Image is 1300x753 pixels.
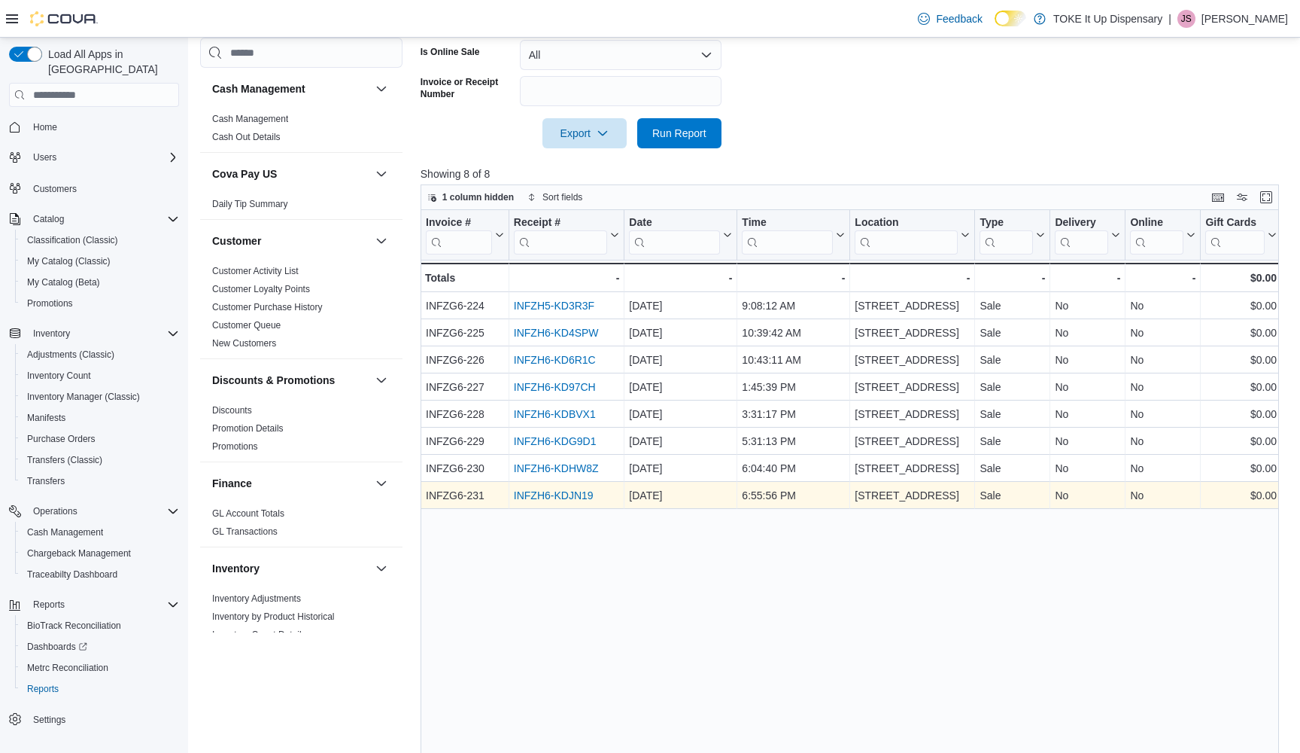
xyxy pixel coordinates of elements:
[27,662,108,674] span: Metrc Reconciliation
[27,596,71,614] button: Reports
[15,293,185,314] button: Promotions
[742,378,845,396] div: 1:45:39 PM
[426,351,504,369] div: INFZG6-226
[980,324,1045,342] div: Sale
[212,132,281,142] a: Cash Out Details
[426,486,504,505] div: INFZG6-231
[1130,216,1195,255] button: Online
[27,502,84,520] button: Operations
[742,216,845,255] button: Time
[21,451,108,469] a: Transfers (Classic)
[33,599,65,611] span: Reports
[514,354,596,366] a: INFZH6-KD6R1C
[421,166,1288,181] p: Showing 8 of 8
[200,262,402,358] div: Customer
[3,594,185,615] button: Reports
[3,177,185,199] button: Customers
[1055,351,1120,369] div: No
[372,232,390,250] button: Customer
[980,297,1045,315] div: Sale
[542,191,582,203] span: Sort fields
[980,405,1045,423] div: Sale
[3,709,185,730] button: Settings
[1055,432,1120,450] div: No
[15,678,185,700] button: Reports
[742,297,845,315] div: 9:08:12 AM
[21,451,179,469] span: Transfers (Classic)
[21,544,137,562] a: Chargeback Management
[21,273,179,291] span: My Catalog (Beta)
[15,344,185,365] button: Adjustments (Classic)
[742,405,845,423] div: 3:31:17 PM
[3,501,185,522] button: Operations
[514,408,596,420] a: INFZH6-KDBVX1
[425,269,504,287] div: Totals
[1205,216,1277,255] button: Gift Cards
[27,325,179,343] span: Inventory
[212,373,335,388] h3: Discounts & Promotions
[1055,324,1120,342] div: No
[21,638,179,656] span: Dashboards
[521,188,588,206] button: Sort fields
[742,216,833,230] div: Time
[629,405,732,423] div: [DATE]
[1055,378,1120,396] div: No
[520,40,721,70] button: All
[15,657,185,678] button: Metrc Reconciliation
[995,26,995,27] span: Dark Mode
[514,381,596,393] a: INFZH6-KD97CH
[21,346,120,364] a: Adjustments (Classic)
[33,505,77,517] span: Operations
[21,252,117,270] a: My Catalog (Classic)
[30,11,98,26] img: Cova
[1205,297,1277,315] div: $0.00
[855,459,970,477] div: [STREET_ADDRESS]
[212,233,369,248] button: Customer
[426,216,492,255] div: Invoice #
[629,351,732,369] div: [DATE]
[15,636,185,657] a: Dashboards
[42,47,179,77] span: Load All Apps in [GEOGRAPHIC_DATA]
[742,459,845,477] div: 6:04:40 PM
[1201,10,1288,28] p: [PERSON_NAME]
[33,183,77,195] span: Customers
[212,508,284,519] a: GL Account Totals
[27,276,100,288] span: My Catalog (Beta)
[200,505,402,547] div: Finance
[200,401,402,462] div: Discounts & Promotions
[1205,405,1277,423] div: $0.00
[1130,324,1195,342] div: No
[212,266,299,276] a: Customer Activity List
[629,432,732,450] div: [DATE]
[442,191,514,203] span: 1 column hidden
[1130,486,1195,505] div: No
[212,320,281,331] a: Customer Queue
[21,409,179,427] span: Manifests
[27,178,179,197] span: Customers
[27,297,73,309] span: Promotions
[1055,216,1120,255] button: Delivery
[514,269,620,287] div: -
[1205,486,1277,505] div: $0.00
[372,80,390,98] button: Cash Management
[21,231,179,249] span: Classification (Classic)
[212,476,369,491] button: Finance
[212,338,276,349] a: New Customers
[855,405,970,423] div: [STREET_ADDRESS]
[426,405,504,423] div: INFZG6-228
[21,544,179,562] span: Chargeback Management
[1205,216,1265,230] div: Gift Cards
[15,543,185,564] button: Chargeback Management
[15,450,185,471] button: Transfers (Classic)
[551,118,618,148] span: Export
[21,680,65,698] a: Reports
[542,118,627,148] button: Export
[27,148,179,166] span: Users
[629,216,732,255] button: Date
[212,611,335,622] a: Inventory by Product Historical
[21,566,123,584] a: Traceabilty Dashboard
[629,216,720,255] div: Date
[980,216,1033,255] div: Type
[21,231,124,249] a: Classification (Classic)
[514,216,608,230] div: Receipt #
